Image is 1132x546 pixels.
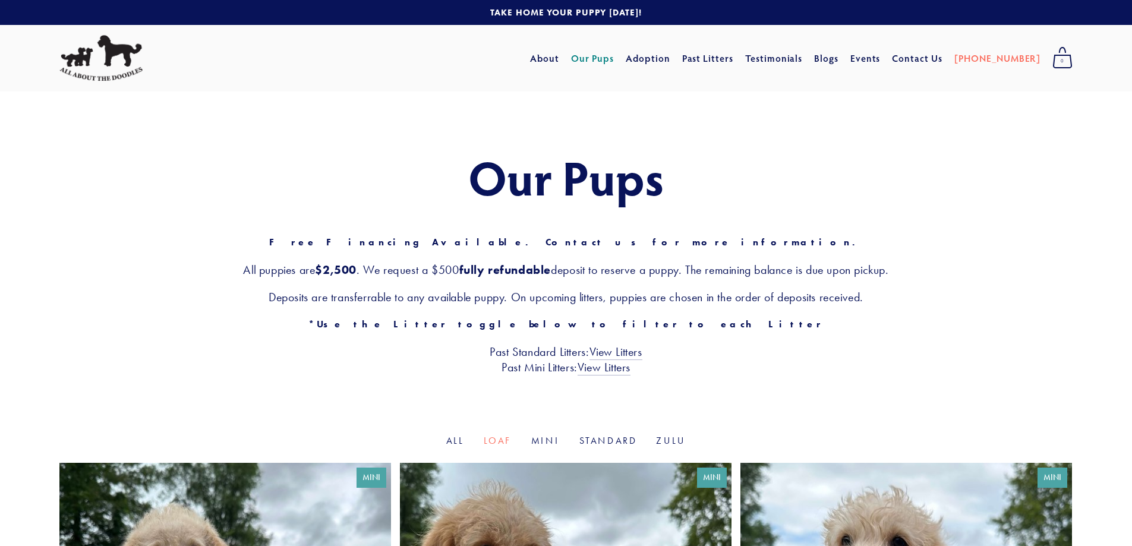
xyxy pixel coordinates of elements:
[269,236,863,248] strong: Free Financing Available. Contact us for more information.
[531,435,560,446] a: Mini
[59,35,143,81] img: All About The Doodles
[530,48,559,69] a: About
[308,318,824,330] strong: *Use the Litter toggle below to filter to each Litter
[1052,53,1073,69] span: 0
[682,52,734,64] a: Past Litters
[578,360,630,375] a: View Litters
[626,48,670,69] a: Adoption
[1046,43,1079,73] a: 0 items in cart
[656,435,686,446] a: Zulu
[954,48,1040,69] a: [PHONE_NUMBER]
[59,151,1073,203] h1: Our Pups
[850,48,881,69] a: Events
[745,48,803,69] a: Testimonials
[459,263,551,277] strong: fully refundable
[814,48,838,69] a: Blogs
[59,344,1073,375] h3: Past Standard Litters: Past Mini Litters:
[446,435,465,446] a: All
[59,289,1073,305] h3: Deposits are transferrable to any available puppy. On upcoming litters, puppies are chosen in the...
[892,48,942,69] a: Contact Us
[315,263,357,277] strong: $2,500
[571,48,614,69] a: Our Pups
[484,435,512,446] a: Loaf
[589,345,642,360] a: View Litters
[579,435,638,446] a: Standard
[59,262,1073,277] h3: All puppies are . We request a $500 deposit to reserve a puppy. The remaining balance is due upon...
